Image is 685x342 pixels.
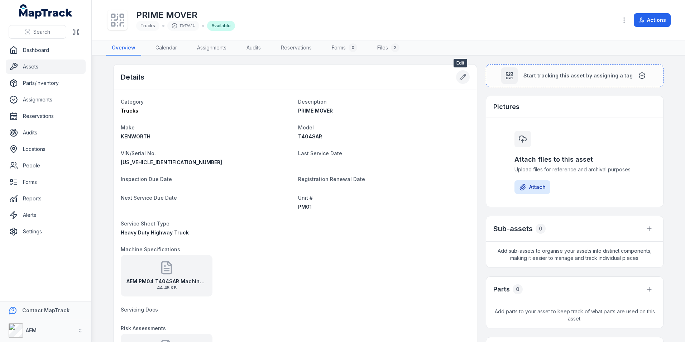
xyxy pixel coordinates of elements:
[6,109,86,123] a: Reservations
[298,133,322,139] span: T404SAR
[298,99,327,105] span: Description
[349,43,357,52] div: 0
[493,284,510,294] h3: Parts
[6,158,86,173] a: People
[9,25,66,39] button: Search
[513,284,523,294] div: 0
[6,43,86,57] a: Dashboard
[486,242,663,267] span: Add sub-assets to organise your assets into distinct components, making it easier to manage and t...
[298,124,314,130] span: Model
[136,9,235,21] h1: PRIME MOVER
[121,176,172,182] span: Inspection Due Date
[121,99,144,105] span: Category
[207,21,235,31] div: Available
[298,204,312,210] span: PM01
[121,72,144,82] h2: Details
[6,142,86,156] a: Locations
[121,220,169,227] span: Service Sheet Type
[121,325,166,331] span: Risk Assessments
[326,41,363,56] a: Forms0
[486,302,663,328] span: Add parts to your asset to keep track of what parts are used on this asset.
[634,13,671,27] button: Actions
[298,150,342,156] span: Last Service Date
[126,285,207,291] span: 44.45 KB
[514,166,635,173] span: Upload files for reference and archival purposes.
[121,150,156,156] span: VIN/Serial No.
[126,278,207,285] strong: AEM PM04 T404SAR Machine Specifications
[298,176,365,182] span: Registration Renewal Date
[6,191,86,206] a: Reports
[121,307,158,313] span: Servicing Docs
[19,4,73,19] a: MapTrack
[391,43,399,52] div: 2
[121,133,150,139] span: KENWORTH
[514,155,635,165] h3: Attach files to this asset
[493,224,533,234] h2: Sub-assets
[140,23,155,28] span: Trucks
[523,72,633,79] span: Start tracking this asset by assigning a tag
[6,224,86,239] a: Settings
[121,229,189,236] span: Heavy Duty Highway Truck
[121,246,180,252] span: Machine Specifications
[275,41,317,56] a: Reservations
[33,28,50,35] span: Search
[6,175,86,189] a: Forms
[6,76,86,90] a: Parts/Inventory
[241,41,267,56] a: Audits
[121,108,138,114] span: Trucks
[514,180,550,194] button: Attach
[372,41,405,56] a: Files2
[121,195,177,201] span: Next Service Due Date
[454,59,467,67] span: Edit
[191,41,232,56] a: Assignments
[167,21,199,31] div: f9f071
[150,41,183,56] a: Calendar
[6,125,86,140] a: Audits
[536,224,546,234] div: 0
[22,307,70,313] strong: Contact MapTrack
[106,41,141,56] a: Overview
[298,108,333,114] span: PRIME MOVER
[121,124,135,130] span: Make
[6,92,86,107] a: Assignments
[6,208,86,222] a: Alerts
[298,195,313,201] span: Unit #
[121,159,222,165] span: [US_VEHICLE_IDENTIFICATION_NUMBER]
[486,64,664,87] button: Start tracking this asset by assigning a tag
[6,60,86,74] a: Assets
[26,327,37,333] strong: AEM
[493,102,519,112] h3: Pictures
